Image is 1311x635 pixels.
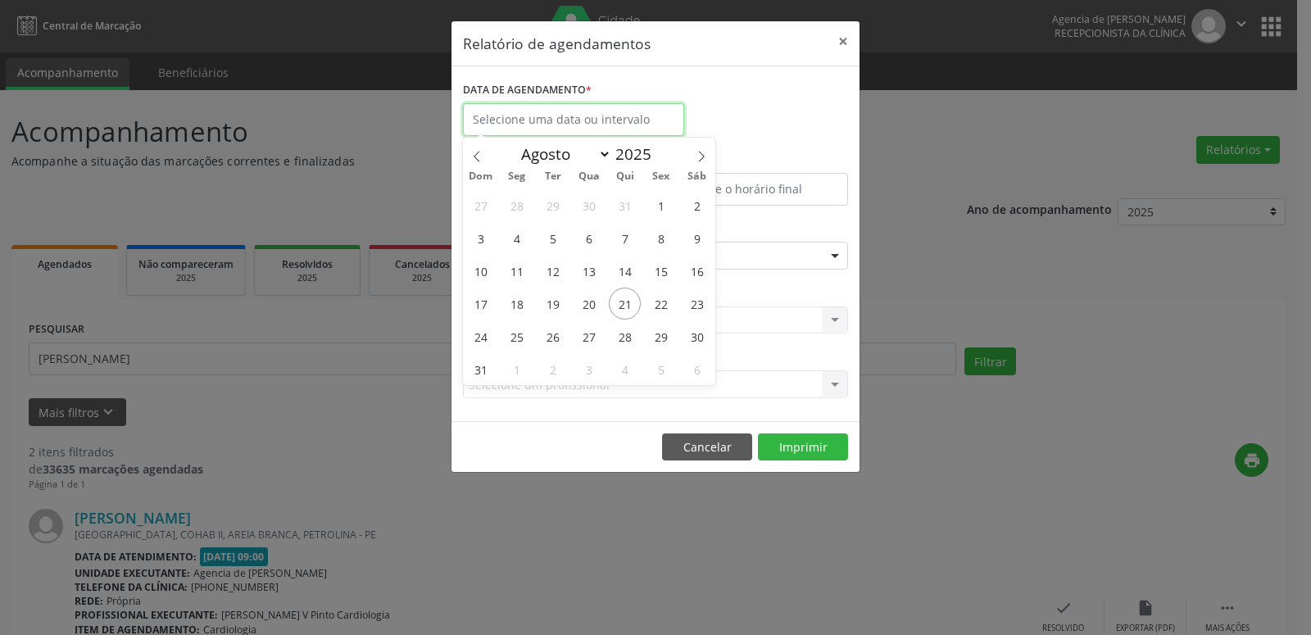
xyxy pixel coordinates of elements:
[609,353,641,385] span: Setembro 4, 2025
[513,143,611,166] select: Month
[609,288,641,320] span: Agosto 21, 2025
[535,171,571,182] span: Ter
[645,222,677,254] span: Agosto 8, 2025
[609,189,641,221] span: Julho 31, 2025
[609,222,641,254] span: Agosto 7, 2025
[463,171,499,182] span: Dom
[827,21,860,61] button: Close
[499,171,535,182] span: Seg
[465,222,497,254] span: Agosto 3, 2025
[537,353,569,385] span: Setembro 2, 2025
[573,255,605,287] span: Agosto 13, 2025
[645,288,677,320] span: Agosto 22, 2025
[609,255,641,287] span: Agosto 14, 2025
[501,255,533,287] span: Agosto 11, 2025
[645,320,677,352] span: Agosto 29, 2025
[501,288,533,320] span: Agosto 18, 2025
[537,222,569,254] span: Agosto 5, 2025
[573,288,605,320] span: Agosto 20, 2025
[662,433,752,461] button: Cancelar
[537,255,569,287] span: Agosto 12, 2025
[681,353,713,385] span: Setembro 6, 2025
[660,147,848,173] label: ATÉ
[465,353,497,385] span: Agosto 31, 2025
[573,353,605,385] span: Setembro 3, 2025
[501,222,533,254] span: Agosto 4, 2025
[573,222,605,254] span: Agosto 6, 2025
[571,171,607,182] span: Qua
[537,288,569,320] span: Agosto 19, 2025
[681,288,713,320] span: Agosto 23, 2025
[611,143,665,165] input: Year
[681,222,713,254] span: Agosto 9, 2025
[465,288,497,320] span: Agosto 17, 2025
[758,433,848,461] button: Imprimir
[537,320,569,352] span: Agosto 26, 2025
[643,171,679,182] span: Sex
[609,320,641,352] span: Agosto 28, 2025
[463,103,684,136] input: Selecione uma data ou intervalo
[573,189,605,221] span: Julho 30, 2025
[501,189,533,221] span: Julho 28, 2025
[501,320,533,352] span: Agosto 25, 2025
[679,171,715,182] span: Sáb
[660,173,848,206] input: Selecione o horário final
[465,189,497,221] span: Julho 27, 2025
[537,189,569,221] span: Julho 29, 2025
[573,320,605,352] span: Agosto 27, 2025
[645,189,677,221] span: Agosto 1, 2025
[681,255,713,287] span: Agosto 16, 2025
[465,255,497,287] span: Agosto 10, 2025
[501,353,533,385] span: Setembro 1, 2025
[465,320,497,352] span: Agosto 24, 2025
[681,189,713,221] span: Agosto 2, 2025
[607,171,643,182] span: Qui
[463,33,651,54] h5: Relatório de agendamentos
[681,320,713,352] span: Agosto 30, 2025
[645,353,677,385] span: Setembro 5, 2025
[645,255,677,287] span: Agosto 15, 2025
[463,78,592,103] label: DATA DE AGENDAMENTO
